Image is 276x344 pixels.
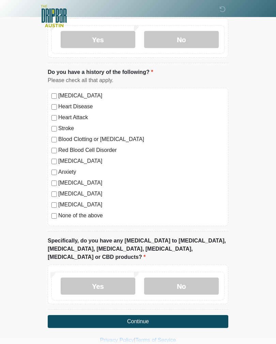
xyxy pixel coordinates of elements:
a: | [134,337,135,343]
input: Blood Clotting or [MEDICAL_DATA] [51,137,57,142]
label: Heart Disease [58,103,225,111]
img: The DRIPBaR - Austin The Domain Logo [41,5,67,27]
label: Do you have a history of the following? [48,68,153,76]
input: [MEDICAL_DATA] [51,202,57,208]
input: [MEDICAL_DATA] [51,93,57,99]
input: [MEDICAL_DATA] [51,191,57,197]
input: Heart Disease [51,104,57,110]
input: Red Blood Cell Disorder [51,148,57,153]
input: None of the above [51,213,57,219]
a: Privacy Policy [100,337,134,343]
label: No [144,278,219,295]
input: Stroke [51,126,57,131]
label: [MEDICAL_DATA] [58,157,225,165]
input: Anxiety [51,170,57,175]
label: Anxiety [58,168,225,176]
label: [MEDICAL_DATA] [58,179,225,187]
label: [MEDICAL_DATA] [58,92,225,100]
input: [MEDICAL_DATA] [51,159,57,164]
label: [MEDICAL_DATA] [58,190,225,198]
input: Heart Attack [51,115,57,121]
button: Continue [48,315,228,328]
div: Please check all that apply. [48,76,228,84]
label: Yes [61,31,135,48]
label: Specifically, do you have any [MEDICAL_DATA] to [MEDICAL_DATA], [MEDICAL_DATA], [MEDICAL_DATA], [... [48,237,228,261]
label: Stroke [58,124,225,132]
label: No [144,31,219,48]
label: None of the above [58,212,225,220]
label: Red Blood Cell Disorder [58,146,225,154]
a: Terms of Service [135,337,176,343]
label: Heart Attack [58,113,225,122]
label: Blood Clotting or [MEDICAL_DATA] [58,135,225,143]
label: [MEDICAL_DATA] [58,201,225,209]
label: Yes [61,278,135,295]
input: [MEDICAL_DATA] [51,181,57,186]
